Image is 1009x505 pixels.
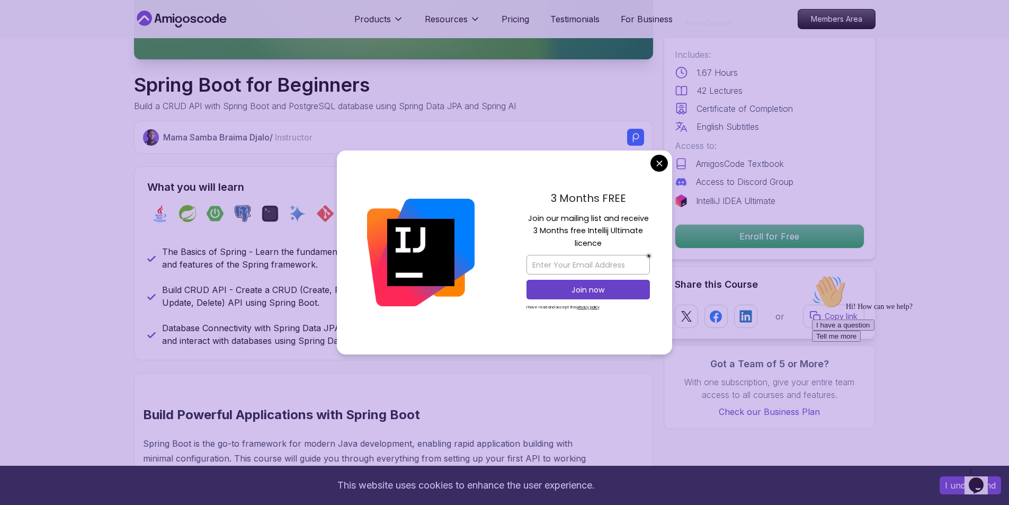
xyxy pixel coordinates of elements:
p: Build a CRUD API with Spring Boot and PostgreSQL database using Spring Data JPA and Spring AI [134,100,516,112]
img: jetbrains logo [675,194,687,207]
p: Members Area [798,10,875,29]
p: Spring Boot is the go-to framework for modern Java development, enabling rapid application buildi... [143,436,594,481]
p: AmigosCode Textbook [696,157,784,170]
a: Check our Business Plan [675,405,864,418]
p: With one subscription, give your entire team access to all courses and features. [675,376,864,401]
img: git logo [317,205,334,222]
p: The Basics of Spring - Learn the fundamental concepts and features of the Spring framework. [162,245,387,271]
img: spring-boot logo [207,205,224,222]
button: Accept cookies [940,476,1001,494]
p: Access to Discord Group [696,175,793,188]
button: Enroll for Free [675,224,864,249]
a: For Business [621,13,673,25]
p: Database Connectivity with Spring Data JPA - Connect and interact with databases using Spring Dat... [162,322,387,347]
p: 1.67 Hours [697,66,738,79]
p: 42 Lectures [697,84,743,97]
a: Members Area [798,9,876,29]
p: or [775,310,784,323]
p: Certificate of Completion [697,102,793,115]
p: Mama Samba Braima Djalo / [163,131,312,144]
img: java logo [151,205,168,222]
h2: Build Powerful Applications with Spring Boot [143,406,594,423]
div: This website uses cookies to enhance the user experience. [8,474,924,497]
h3: Got a Team of 5 or More? [675,357,864,371]
p: Includes: [675,48,864,61]
p: IntelliJ IDEA Ultimate [696,194,775,207]
h2: Share this Course [675,277,864,292]
p: Access to: [675,139,864,152]
div: 👋Hi! How can we help?I have a questionTell me more [4,4,195,71]
img: ai logo [289,205,306,222]
img: Nelson Djalo [143,129,159,146]
img: terminal logo [262,205,279,222]
h1: Spring Boot for Beginners [134,74,516,95]
img: :wave: [4,4,38,38]
iframe: chat widget [808,271,998,457]
span: Instructor [275,132,312,143]
img: postgres logo [234,205,251,222]
img: spring logo [179,205,196,222]
iframe: chat widget [965,463,998,494]
p: Enroll for Free [675,225,864,248]
button: I have a question [4,49,67,60]
span: Hi! How can we help? [4,32,105,40]
a: Pricing [502,13,529,25]
p: English Subtitles [697,120,759,133]
p: Products [354,13,391,25]
button: Tell me more [4,60,53,71]
p: Resources [425,13,468,25]
button: Resources [425,13,480,34]
h2: What you will learn [147,180,640,194]
p: Build CRUD API - Create a CRUD (Create, Read, Update, Delete) API using Spring Boot. [162,283,387,309]
button: Copy link [803,305,864,328]
button: Products [354,13,404,34]
a: Testimonials [550,13,600,25]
